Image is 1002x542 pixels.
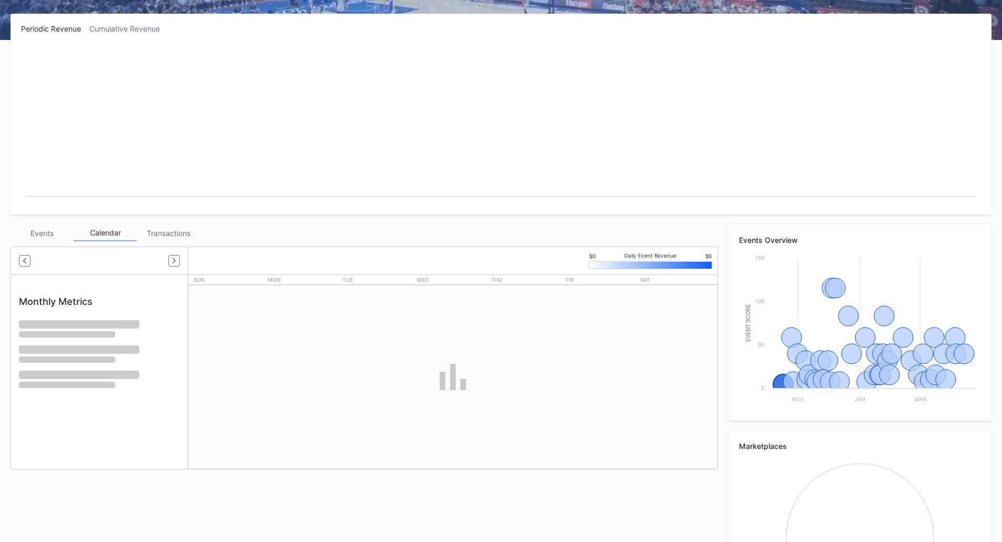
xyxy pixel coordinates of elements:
div: Thu [491,277,563,283]
div: Marketplaces [739,442,981,451]
div: Sat [640,277,712,283]
div: Sun [194,277,266,283]
div: Fri [566,277,638,283]
svg: Chart title [21,46,981,204]
div: Daily Event Revenue [589,252,712,259]
text: Event Score [745,304,751,342]
text: 100 [755,298,764,304]
div: Tue [342,277,414,283]
div: Wed [417,277,489,283]
text: 150 [755,254,764,261]
text: 0 [761,385,764,391]
div: Cumulative Revenue [89,24,168,33]
div: $0 [589,253,595,259]
div: Events [11,225,74,241]
div: Events Overview [739,236,981,244]
div: Periodic Revenue [21,24,89,33]
text: 50 [758,341,764,347]
svg: Chart title [739,252,981,410]
text: Mar [915,396,927,402]
div: Transactions [137,225,200,241]
div: $0 [705,253,712,259]
div: Mon [268,277,340,283]
div: Calendar [74,225,137,241]
text: Jan [855,396,865,402]
text: Nov [792,396,804,402]
div: Monthly Metrics [19,296,180,307]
